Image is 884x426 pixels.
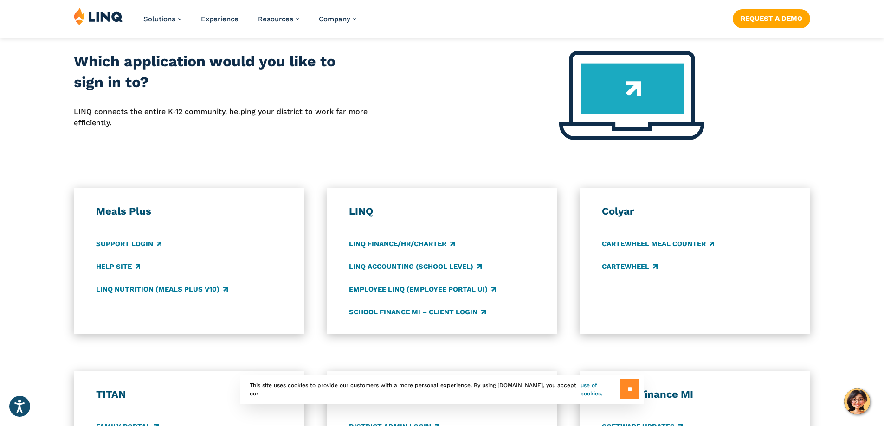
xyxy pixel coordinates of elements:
a: Support Login [96,239,161,249]
h3: Meals Plus [96,205,283,218]
span: Solutions [143,15,175,23]
nav: Button Navigation [733,7,810,28]
a: LINQ Nutrition (Meals Plus v10) [96,284,228,294]
a: LINQ Finance/HR/Charter [349,239,455,249]
a: Company [319,15,356,23]
a: Experience [201,15,239,23]
h3: LINQ [349,205,536,218]
a: School Finance MI – Client Login [349,307,486,317]
a: Solutions [143,15,181,23]
a: Help Site [96,261,140,272]
span: Company [319,15,350,23]
h2: Which application would you like to sign in to? [74,51,368,93]
h3: School Finance MI [602,388,788,401]
a: use of cookies. [581,381,620,398]
a: CARTEWHEEL [602,261,658,272]
a: CARTEWHEEL Meal Counter [602,239,714,249]
div: This site uses cookies to provide our customers with a more personal experience. By using [DOMAIN... [240,375,644,404]
span: Resources [258,15,293,23]
h3: Colyar [602,205,788,218]
a: Request a Demo [733,9,810,28]
button: Hello, have a question? Let’s chat. [844,388,870,414]
a: LINQ Accounting (school level) [349,261,482,272]
p: LINQ connects the entire K‑12 community, helping your district to work far more efficiently. [74,106,368,129]
nav: Primary Navigation [143,7,356,38]
img: LINQ | K‑12 Software [74,7,123,25]
a: Employee LINQ (Employee Portal UI) [349,284,496,294]
a: Resources [258,15,299,23]
h3: TITAN [96,388,283,401]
